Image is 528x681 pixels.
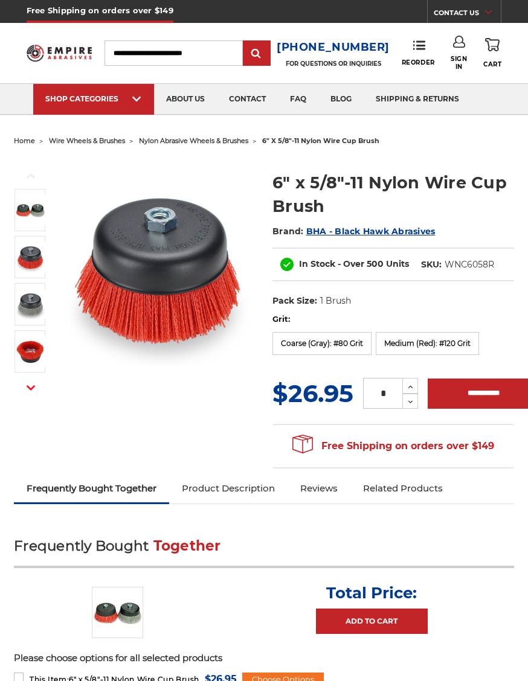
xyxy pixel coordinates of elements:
[16,163,45,189] button: Previous
[338,258,364,269] span: - Over
[139,136,248,145] a: nylon abrasive wheels & brushes
[277,39,390,56] a: [PHONE_NUMBER]
[45,94,142,103] div: SHOP CATEGORIES
[364,84,471,115] a: shipping & returns
[402,40,435,66] a: Reorder
[272,171,514,218] h1: 6" x 5/8"-11 Nylon Wire Cup Brush
[61,171,256,366] img: 6" x 5/8"-11 Nylon Wire Wheel Cup Brushes
[350,475,456,502] a: Related Products
[292,434,494,458] span: Free Shipping on orders over $149
[154,84,217,115] a: about us
[483,36,501,70] a: Cart
[483,60,501,68] span: Cart
[402,59,435,66] span: Reorder
[326,583,417,603] p: Total Price:
[16,375,45,401] button: Next
[15,195,45,225] img: 6" x 5/8"-11 Nylon Wire Wheel Cup Brushes
[320,295,351,307] dd: 1 Brush
[451,55,467,71] span: Sign In
[318,84,364,115] a: blog
[272,313,514,325] label: Grit:
[262,136,379,145] span: 6" x 5/8"-11 nylon wire cup brush
[169,475,288,502] a: Product Description
[49,136,125,145] a: wire wheels & brushes
[421,258,442,271] dt: SKU:
[272,295,317,307] dt: Pack Size:
[299,258,335,269] span: In Stock
[153,537,221,554] span: Together
[316,609,428,634] a: Add to Cart
[272,379,353,408] span: $26.95
[27,40,92,66] img: Empire Abrasives
[277,60,390,68] p: FOR QUESTIONS OR INQUIRIES
[272,226,304,237] span: Brand:
[92,587,143,638] img: 6" x 5/8"-11 Nylon Wire Wheel Cup Brushes
[278,84,318,115] a: faq
[14,475,169,502] a: Frequently Bought Together
[14,136,35,145] a: home
[367,258,384,269] span: 500
[15,242,45,272] img: 6" Nylon Cup Brush, red medium
[445,258,494,271] dd: WNC6058R
[306,226,436,237] a: BHA - Black Hawk Abrasives
[288,475,350,502] a: Reviews
[15,336,45,366] img: red nylon wire bristle cup brush 6 inch
[386,258,409,269] span: Units
[14,537,149,554] span: Frequently Bought
[217,84,278,115] a: contact
[14,651,514,665] p: Please choose options for all selected products
[434,6,501,23] a: CONTACT US
[15,289,45,319] img: 6" Nylon Cup Brush, gray coarse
